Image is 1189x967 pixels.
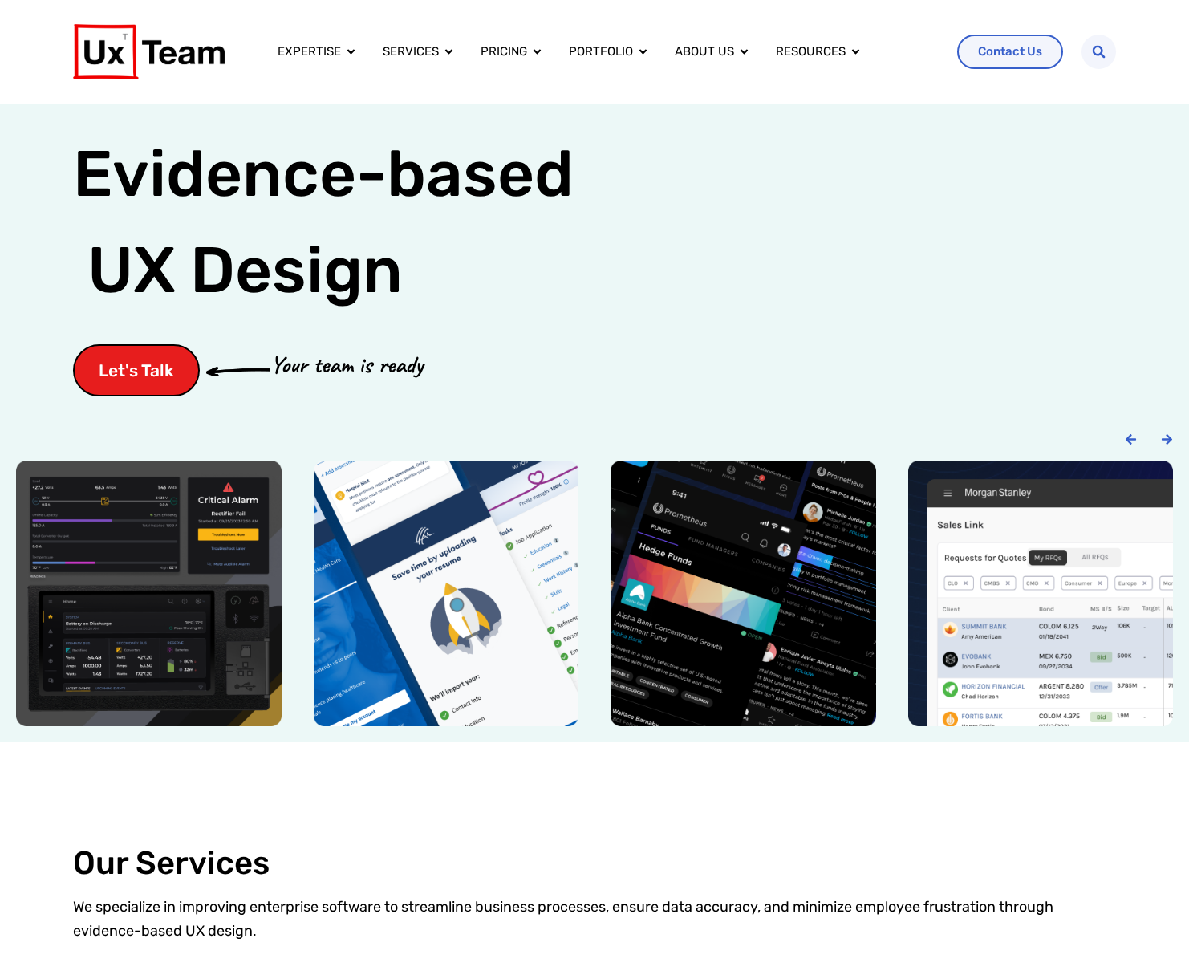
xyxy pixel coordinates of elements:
img: SHC medical job application mobile app [314,461,579,726]
div: 2 / 6 [314,461,579,726]
a: Services [383,43,439,61]
h1: Evidence-based [73,126,574,319]
img: Power conversion company hardware UI device ux design [16,461,282,726]
a: Portfolio [569,43,633,61]
img: arrow-cta [206,366,270,376]
a: About us [675,43,734,61]
a: Let's Talk [73,344,200,396]
h2: Our Services [73,845,1116,882]
div: 4 / 6 [908,461,1174,726]
div: Previous slide [1125,433,1137,445]
span: UX Design [87,230,403,311]
div: 1 / 6 [16,461,282,726]
div: Search [1081,35,1116,69]
div: Carousel [16,461,1173,726]
img: Morgan Stanley trading floor application design [908,461,1174,726]
span: Let's Talk [99,362,174,379]
img: UX Team Logo [73,24,225,79]
a: Expertise [278,43,341,61]
div: Menu Toggle [265,36,945,67]
a: Pricing [481,43,527,61]
p: We specialize in improving enterprise software to streamline business processes, ensure data accu... [73,895,1116,943]
p: Your team is ready [270,347,423,383]
nav: Menu [265,36,945,67]
span: Contact Us [978,46,1042,58]
img: Prometheus alts social media mobile app design [611,461,876,726]
div: 3 / 6 [611,461,876,726]
a: Contact Us [957,35,1063,69]
div: Next slide [1161,433,1173,445]
a: Resources [776,43,846,61]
